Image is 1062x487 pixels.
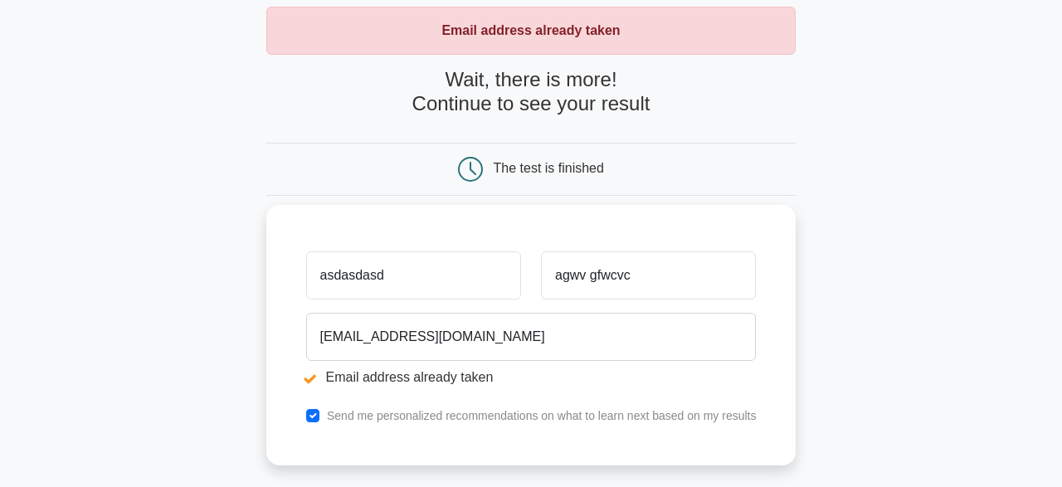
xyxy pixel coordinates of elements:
[306,251,521,300] input: First name
[306,313,757,361] input: Email
[441,23,620,37] strong: Email address already taken
[266,68,796,116] h4: Wait, there is more! Continue to see your result
[306,368,757,387] li: Email address already taken
[494,161,604,175] div: The test is finished
[327,409,757,422] label: Send me personalized recommendations on what to learn next based on my results
[541,251,756,300] input: Last name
